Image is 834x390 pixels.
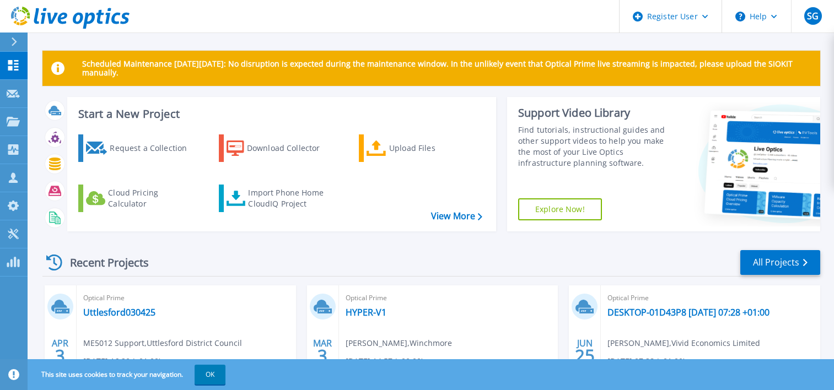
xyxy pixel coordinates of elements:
[78,108,482,120] h3: Start a New Project
[248,187,334,209] div: Import Phone Home CloudIQ Project
[83,355,161,367] span: [DATE] 16:29 (+01:00)
[108,187,196,209] div: Cloud Pricing Calculator
[431,211,482,221] a: View More
[346,337,452,349] span: [PERSON_NAME] , Winchmore
[575,351,595,360] span: 25
[110,137,198,159] div: Request a Collection
[83,337,242,349] span: ME5012 Support , Uttlesford District Council
[807,12,819,20] span: SG
[359,134,482,162] a: Upload Files
[42,249,164,276] div: Recent Projects
[30,365,225,384] span: This site uses cookies to track your navigation.
[607,292,814,304] span: Optical Prime
[574,335,595,376] div: JUN 2020
[318,351,327,360] span: 3
[346,355,423,367] span: [DATE] 14:57 (+00:00)
[346,292,552,304] span: Optical Prime
[346,307,386,318] a: HYPER-V1
[518,106,675,120] div: Support Video Library
[607,355,685,367] span: [DATE] 07:28 (+01:00)
[607,337,760,349] span: [PERSON_NAME] , Vivid Economics Limited
[83,307,155,318] a: Uttlesford030425
[82,59,811,77] p: Scheduled Maintenance [DATE][DATE]: No disruption is expected during the maintenance window. In t...
[607,307,770,318] a: DESKTOP-01D43P8 [DATE] 07:28 +01:00
[219,134,342,162] a: Download Collector
[312,335,333,376] div: MAR 2025
[50,335,71,376] div: APR 2025
[518,198,602,220] a: Explore Now!
[247,137,335,159] div: Download Collector
[389,137,477,159] div: Upload Files
[78,134,201,162] a: Request a Collection
[740,250,820,275] a: All Projects
[83,292,289,304] span: Optical Prime
[518,124,675,169] div: Find tutorials, instructional guides and other support videos to help you make the most of your L...
[78,185,201,212] a: Cloud Pricing Calculator
[195,365,225,384] button: OK
[55,351,65,360] span: 3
